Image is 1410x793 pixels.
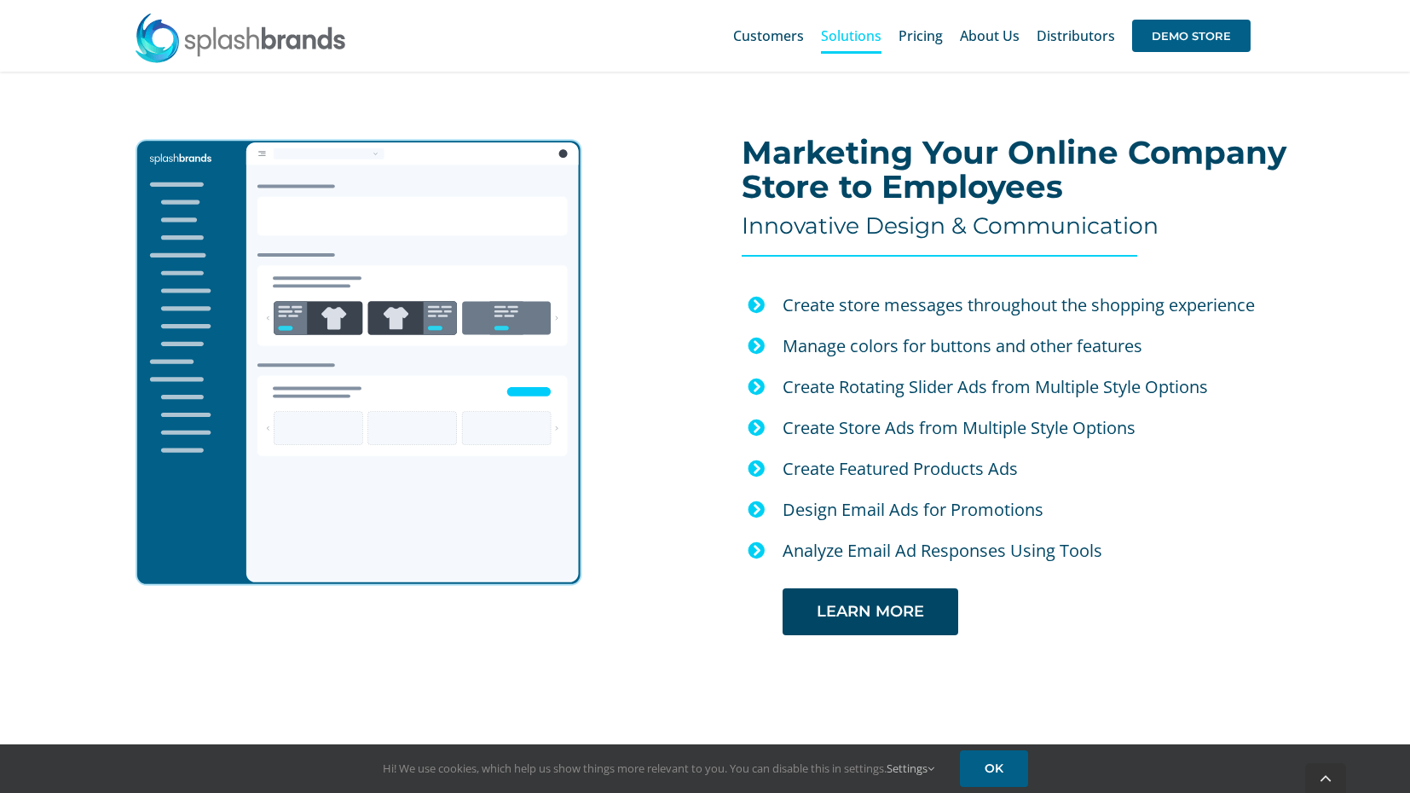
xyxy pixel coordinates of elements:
[887,761,934,776] a: Settings
[1132,20,1251,52] span: DEMO STORE
[783,291,1350,320] p: Create store messages throughout the shopping experience
[733,9,1251,63] nav: Main Menu Sticky
[960,750,1028,787] a: OK
[783,588,958,635] a: LEARN MORE
[1037,29,1115,43] span: Distributors
[783,536,1350,565] p: Analyze Email Ad Responses Using Tools
[783,454,1350,483] p: Create Featured Products Ads
[783,495,1350,524] p: Design Email Ads for Promotions
[899,9,943,63] a: Pricing
[899,29,943,43] span: Pricing
[742,212,1159,240] h4: Innovative Design & Communication
[733,29,804,43] span: Customers
[742,136,1350,204] h2: Marketing Your Online Company Store to Employees
[817,603,924,621] span: LEARN MORE
[134,12,347,63] img: SplashBrands.com Logo
[960,29,1020,43] span: About Us
[383,761,934,776] span: Hi! We use cookies, which help us show things more relevant to you. You can disable this in setti...
[783,332,1350,361] p: Manage colors for buttons and other features
[783,373,1350,402] p: Create Rotating Slider Ads from Multiple Style Options
[1132,9,1251,63] a: DEMO STORE
[783,414,1350,443] p: Create Store Ads from Multiple Style Options
[1037,9,1115,63] a: Distributors
[733,9,804,63] a: Customers
[821,29,881,43] span: Solutions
